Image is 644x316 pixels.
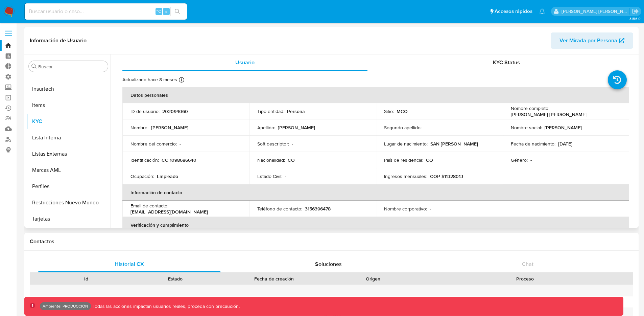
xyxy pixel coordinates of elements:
p: País de residencia : [384,157,423,163]
p: Empleado [157,173,178,179]
input: Buscar [38,64,105,70]
p: [EMAIL_ADDRESS][DOMAIN_NAME] [130,209,208,215]
p: [DATE] [558,141,572,147]
button: Listas Externas [26,146,111,162]
span: Usuario [235,59,255,66]
div: Origen [333,275,413,282]
p: MCO [397,108,408,114]
p: Ocupación : [130,173,154,179]
span: Soluciones [315,260,342,268]
th: Datos personales [122,87,629,103]
p: SAN [PERSON_NAME] [430,141,478,147]
p: CO [426,157,433,163]
p: [PERSON_NAME] [151,125,188,131]
button: Lista Interna [26,130,111,146]
p: Lugar de nacimiento : [384,141,428,147]
p: - [292,141,293,147]
p: [PERSON_NAME] [278,125,315,131]
span: ⌥ [156,8,161,15]
p: Todas las acciones impactan usuarios reales, proceda con precaución. [91,303,240,310]
p: Ambiente: PRODUCCIÓN [43,305,88,308]
div: Proceso [422,275,628,282]
p: [PERSON_NAME] [PERSON_NAME] [511,111,587,117]
p: - [285,173,286,179]
p: Género : [511,157,528,163]
h1: Información de Usuario [30,37,87,44]
button: search-icon [170,7,184,16]
p: Nombre social : [511,125,542,131]
button: Ver Mirada por Persona [551,32,633,49]
div: Id [47,275,126,282]
p: Nombre corporativo : [384,206,427,212]
p: Nombre completo : [511,105,549,111]
p: [PERSON_NAME] [545,125,582,131]
button: Buscar [31,64,37,69]
span: Chat [522,260,533,268]
th: Información de contacto [122,184,629,201]
p: CC 1098686640 [162,157,196,163]
p: Nacionalidad : [257,157,285,163]
p: - [424,125,426,131]
button: Restricciones Nuevo Mundo [26,195,111,211]
p: Soft descriptor : [257,141,289,147]
p: Apellido : [257,125,275,131]
p: Persona [287,108,305,114]
p: Nombre : [130,125,148,131]
p: Teléfono de contacto : [257,206,302,212]
p: Tipo entidad : [257,108,284,114]
p: 3156396478 [305,206,331,212]
th: Verificación y cumplimiento [122,217,629,233]
span: Accesos rápidos [495,8,532,15]
p: Estado Civil : [257,173,282,179]
h1: Contactos [30,238,633,245]
button: Tarjetas [26,211,111,227]
p: Actualizado hace 8 meses [122,76,177,83]
p: CO [288,157,295,163]
a: Notificaciones [539,8,545,14]
p: Segundo apellido : [384,125,422,131]
button: Insurtech [26,81,111,97]
p: 202094060 [162,108,188,114]
p: COP $11328013 [430,173,463,179]
p: Sitio : [384,108,394,114]
p: Nombre del comercio : [130,141,177,147]
p: elkin.mantilla@mercadolibre.com.co [562,8,630,15]
p: Email de contacto : [130,203,168,209]
span: s [165,8,167,15]
span: Ver Mirada por Persona [559,32,617,49]
p: Fecha de nacimiento : [511,141,555,147]
input: Buscar usuario o caso... [25,7,187,16]
div: Fecha de creación [224,275,324,282]
p: Ingresos mensuales : [384,173,427,179]
p: - [180,141,181,147]
button: Perfiles [26,178,111,195]
p: - [430,206,431,212]
p: - [530,157,532,163]
a: Salir [632,8,639,15]
button: Marcas AML [26,162,111,178]
span: KYC Status [493,59,520,66]
span: Historial CX [115,260,144,268]
p: ID de usuario : [130,108,160,114]
button: Items [26,97,111,113]
button: KYC [26,113,111,130]
p: Identificación : [130,157,159,163]
div: Estado [136,275,215,282]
